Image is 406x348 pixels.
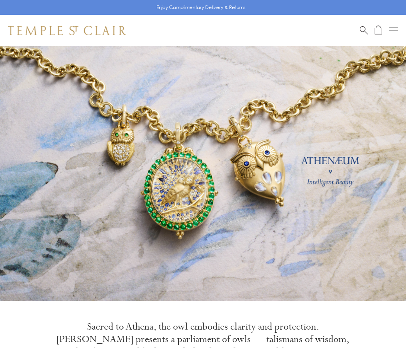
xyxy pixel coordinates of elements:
a: Search [360,25,368,35]
button: Open navigation [389,26,398,35]
img: Temple St. Clair [8,26,126,35]
a: Open Shopping Bag [375,25,382,35]
p: Enjoy Complimentary Delivery & Returns [157,4,246,11]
